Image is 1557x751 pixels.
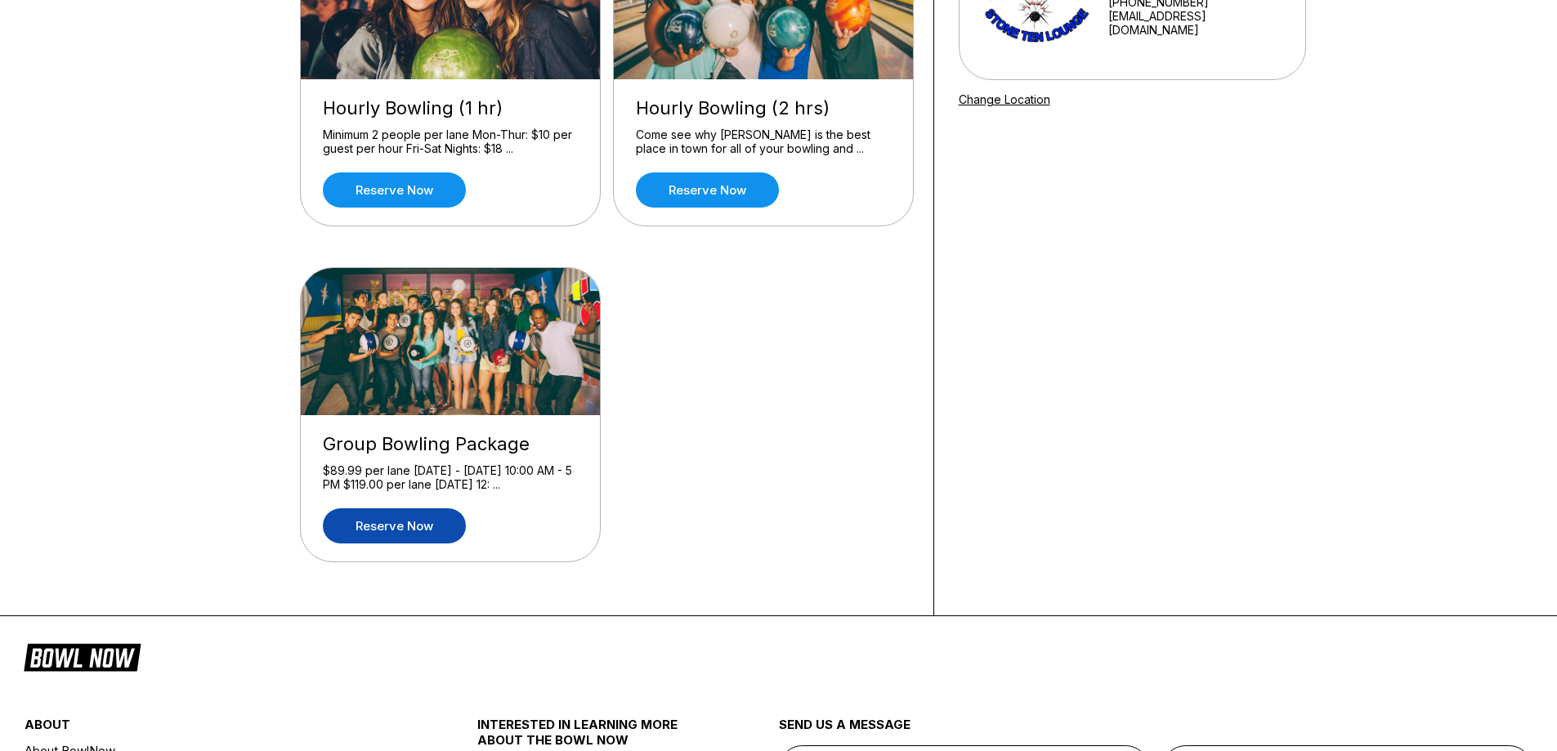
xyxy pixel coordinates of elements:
[301,268,602,415] img: Group Bowling Package
[323,172,466,208] a: Reserve now
[25,717,401,740] div: about
[323,463,578,492] div: $89.99 per lane [DATE] - [DATE] 10:00 AM - 5 PM $119.00 per lane [DATE] 12: ...
[636,97,891,119] div: Hourly Bowling (2 hrs)
[323,97,578,119] div: Hourly Bowling (1 hr)
[323,508,466,543] a: Reserve now
[959,92,1050,106] a: Change Location
[779,717,1533,745] div: send us a message
[323,433,578,455] div: Group Bowling Package
[323,127,578,156] div: Minimum 2 people per lane Mon-Thur: $10 per guest per hour Fri-Sat Nights: $18 ...
[636,172,779,208] a: Reserve now
[636,127,891,156] div: Come see why [PERSON_NAME] is the best place in town for all of your bowling and ...
[1108,9,1283,37] a: [EMAIL_ADDRESS][DOMAIN_NAME]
